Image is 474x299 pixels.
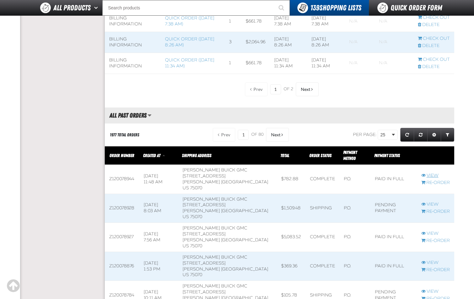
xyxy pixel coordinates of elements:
span: Shipping Address [182,153,211,158]
a: Continue checkout started from Quick Order (11/11/2024, 8:26 AM) [418,36,450,42]
a: View Z120078784 order [421,289,450,295]
td: [DATE] 7:38 AM [307,11,344,32]
td: Paid in full [370,252,417,281]
div: Billing Information [109,57,156,69]
span: [PERSON_NAME] Buick GMC [183,225,247,231]
bdo: 75070 [190,243,202,249]
th: Row actions [417,146,454,165]
span: US [183,185,189,191]
a: View Z120078927 order [421,231,450,237]
td: [DATE] 11:34 AM [307,53,344,74]
button: Next Page [266,128,289,142]
a: Delete checkout started from Quick Order (11/11/2024, 8:26 AM) [418,43,450,49]
a: Order Number [109,153,134,158]
span: Next Page [301,87,310,92]
bdo: 75070 [190,214,202,219]
td: Complete [306,165,339,194]
a: Reset grid action [414,128,428,142]
strong: 139 [310,3,319,12]
td: Paid in full [370,223,417,252]
span: Created At [143,153,160,158]
td: Shipping [306,194,339,223]
td: Z120078928 [105,194,139,223]
a: Continue checkout started from Quick Order (8/27/2024, 7:38 AM) [418,15,450,21]
td: [DATE] 1:53 PM [139,252,178,281]
td: P.O. [339,165,370,194]
span: US [183,272,189,277]
td: Z120078876 [105,252,139,281]
a: Continue checkout started from Quick Order (11/15/2024, 11:34 AM) [418,57,450,63]
span: [GEOGRAPHIC_DATA] [221,237,268,243]
td: Blank [375,53,413,74]
td: Paid in full [370,165,417,194]
span: Per page: [353,132,377,137]
a: Created At [143,153,161,158]
td: 3 [225,32,241,53]
span: of 80 [251,132,264,138]
h2: All Past Orders [105,112,146,119]
a: Refresh grid action [400,128,414,142]
span: Total [280,153,289,158]
span: US [183,214,189,219]
td: P.O. [339,252,370,281]
input: Current page number [238,130,249,140]
td: 1 [225,53,241,74]
span: [PERSON_NAME] [183,266,220,272]
div: Billing Information [109,15,156,27]
td: 1 [225,11,241,32]
a: Expand or Collapse Grid Filters [441,128,454,142]
span: [STREET_ADDRESS] [183,289,226,295]
a: Order Status [309,153,332,158]
span: of 2 [284,87,293,92]
div: 1977 Total Orders [110,132,139,138]
td: [DATE] 8:03 AM [139,194,178,223]
a: Delete checkout started from Quick Order (8/27/2024, 7:38 AM) [418,22,450,28]
span: 25 [381,132,391,138]
td: [DATE] 7:38 AM [270,11,307,32]
span: [STREET_ADDRESS] [183,260,226,266]
td: Blank [375,32,413,53]
a: Re-Order Z120078927 order [421,238,450,244]
td: Blank [375,11,413,32]
a: Quick Order ([DATE] 7:38 AM) [165,15,214,27]
bdo: 75070 [190,185,202,191]
td: [DATE] 8:26 AM [307,32,344,53]
a: Delete checkout started from Quick Order (11/15/2024, 11:34 AM) [418,64,450,70]
span: [STREET_ADDRESS] [183,202,226,207]
span: [PERSON_NAME] Buick GMC [183,197,247,202]
span: Payment Method [343,150,357,161]
a: View Z120078876 order [421,260,450,266]
td: P.O. [339,223,370,252]
span: [GEOGRAPHIC_DATA] [221,208,268,213]
div: Scroll to the top [6,279,20,293]
td: [DATE] 11:34 AM [270,53,307,74]
a: Re-Order Z120078944 order [421,180,450,186]
td: Blank [345,32,375,53]
td: Z120078927 [105,223,139,252]
span: [PERSON_NAME] Buick GMC [183,167,247,173]
td: Pending payment [370,194,417,223]
span: [PERSON_NAME] [183,179,220,185]
span: All Products [53,2,91,13]
td: Blank [345,11,375,32]
input: Current page number [270,84,281,94]
td: $5,083.52 [277,223,306,252]
span: Payment Status [374,153,400,158]
td: $782.88 [277,165,306,194]
div: Billing Information [109,36,156,48]
span: [PERSON_NAME] Buick GMC [183,254,247,260]
td: $2,064.96 [241,32,270,53]
td: Blank [345,53,375,74]
td: $1,509.48 [277,194,306,223]
span: [PERSON_NAME] Buick GMC [183,283,247,289]
td: Complete [306,223,339,252]
span: [GEOGRAPHIC_DATA] [221,266,268,272]
td: P.O. [339,194,370,223]
td: Z120078944 [105,165,139,194]
td: [DATE] 11:48 AM [139,165,178,194]
a: Re-Order Z120078928 order [421,209,450,215]
a: View Z120078944 order [421,173,450,179]
span: [PERSON_NAME] [183,237,220,243]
